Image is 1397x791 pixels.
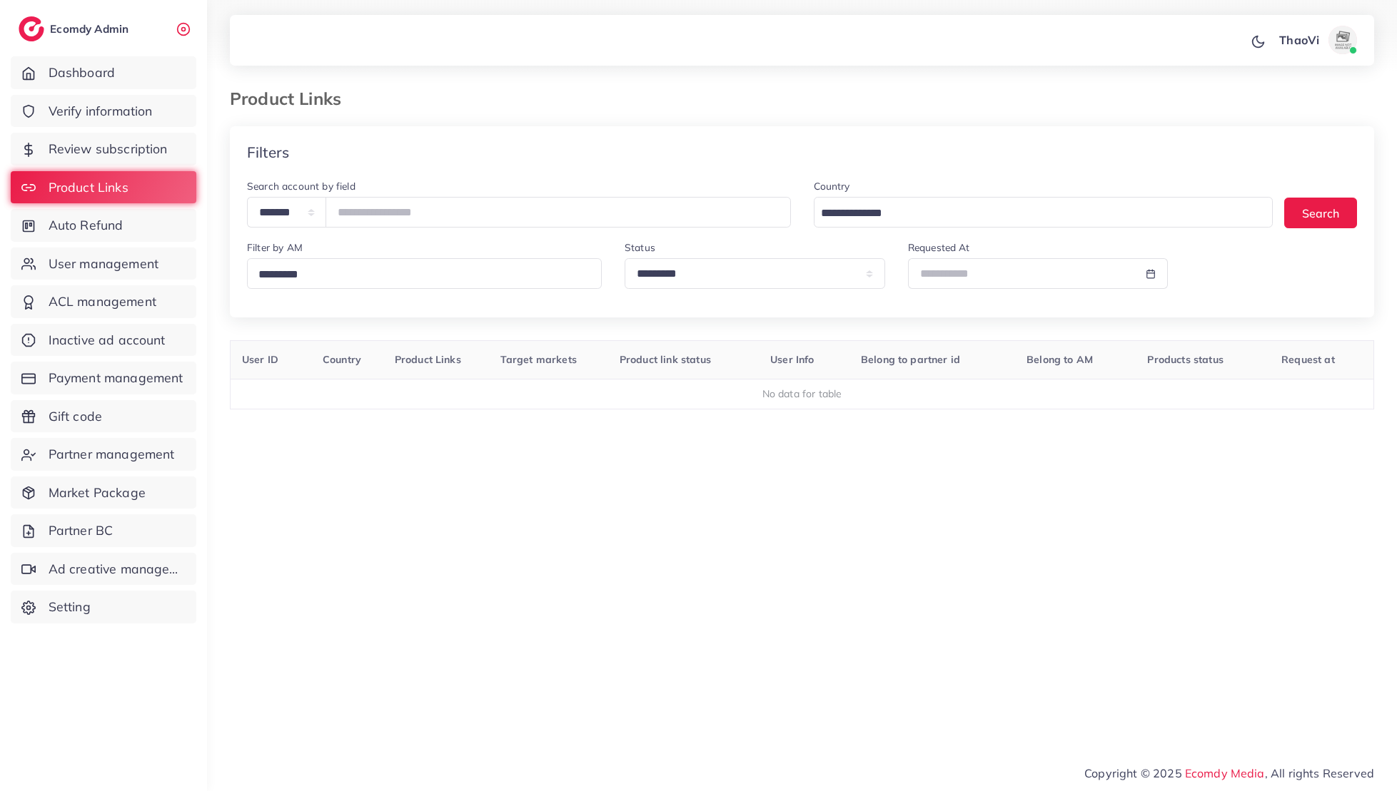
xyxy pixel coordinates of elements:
[11,553,196,586] a: Ad creative management
[253,264,593,286] input: Search for option
[395,353,461,366] span: Product Links
[500,353,577,366] span: Target markets
[49,292,156,311] span: ACL management
[1027,353,1093,366] span: Belong to AM
[1328,26,1357,54] img: avatar
[49,484,146,502] span: Market Package
[1281,353,1335,366] span: Request at
[908,240,970,255] label: Requested At
[19,16,132,41] a: logoEcomdy Admin
[814,179,850,193] label: Country
[1265,765,1374,782] span: , All rights Reserved
[11,285,196,318] a: ACL management
[11,247,196,280] a: User management
[49,445,175,464] span: Partner management
[814,197,1274,228] div: Search for option
[11,438,196,471] a: Partner management
[816,203,1255,225] input: Search for option
[11,95,196,128] a: Verify information
[1147,353,1223,366] span: Products status
[11,514,196,547] a: Partner BC
[247,258,602,289] div: Search for option
[1271,26,1363,54] a: ThaoViavatar
[11,476,196,509] a: Market Package
[49,331,166,349] span: Inactive ad account
[49,255,158,273] span: User management
[11,171,196,204] a: Product Links
[620,353,711,366] span: Product link status
[11,56,196,89] a: Dashboard
[238,387,1366,401] div: No data for table
[11,362,196,394] a: Payment management
[11,133,196,165] a: Review subscription
[247,179,355,193] label: Search account by field
[242,353,278,366] span: User ID
[1279,31,1319,49] p: ThaoVi
[49,521,114,540] span: Partner BC
[1084,765,1374,782] span: Copyright © 2025
[19,16,44,41] img: logo
[247,240,303,255] label: Filter by AM
[11,591,196,623] a: Setting
[625,240,655,255] label: Status
[11,400,196,433] a: Gift code
[230,88,353,109] h3: Product Links
[49,407,102,426] span: Gift code
[49,369,183,387] span: Payment management
[50,22,132,36] h2: Ecomdy Admin
[11,209,196,242] a: Auto Refund
[49,178,128,197] span: Product Links
[49,63,115,82] span: Dashboard
[1284,198,1357,228] button: Search
[49,560,186,578] span: Ad creative management
[861,353,960,366] span: Belong to partner id
[247,143,289,161] h4: Filters
[323,353,361,366] span: Country
[11,324,196,357] a: Inactive ad account
[1185,766,1265,780] a: Ecomdy Media
[49,216,123,235] span: Auto Refund
[49,102,153,121] span: Verify information
[770,353,814,366] span: User Info
[49,598,91,616] span: Setting
[49,140,168,158] span: Review subscription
